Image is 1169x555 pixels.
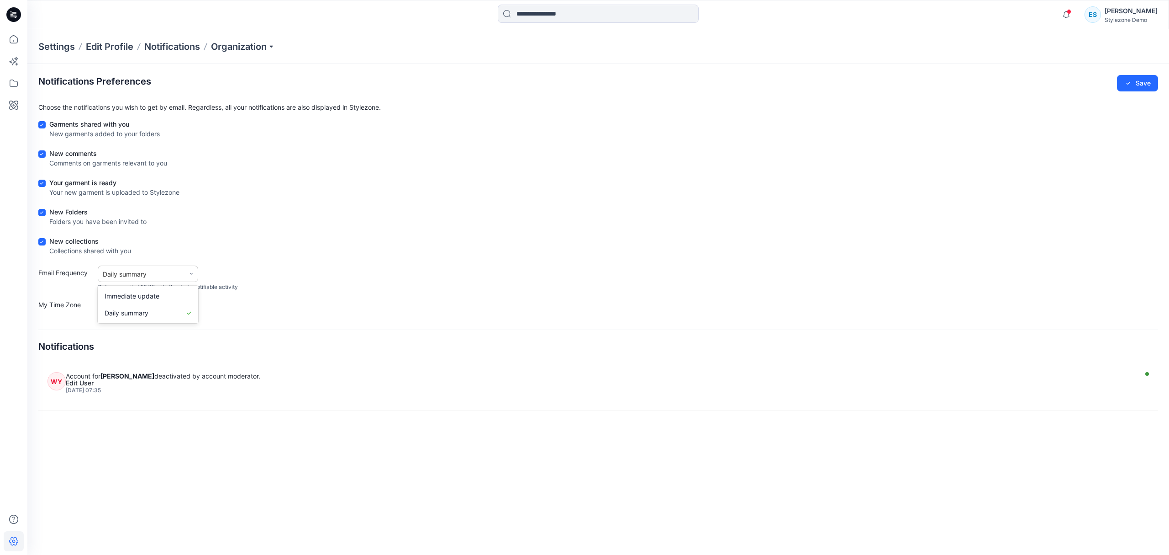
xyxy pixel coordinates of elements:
div: Your new garment is uploaded to Stylezone [49,187,179,197]
div: Collections shared with you [49,246,131,256]
label: My Time Zone [38,300,93,314]
a: Edit Profile [86,40,133,53]
div: Daily summary [105,308,148,318]
div: ES [1085,6,1101,23]
div: New garments added to your folders [49,129,160,139]
div: Folders you have been invited to [49,217,147,226]
div: Stylezone Demo [1105,16,1158,23]
p: Settings [38,40,75,53]
h4: Notifications [38,341,94,352]
div: Your garment is ready [49,178,179,187]
div: Immediate update [105,291,159,301]
div: WY [47,372,66,390]
label: Email Frequency [38,268,93,291]
div: New comments [49,149,167,158]
strong: [PERSON_NAME] [100,372,154,380]
div: Daily summary [103,269,180,279]
p: Choose the notifications you wish to get by email. Regardless, all your notifications are also di... [38,102,1158,112]
h2: Notifications Preferences [38,76,151,87]
a: Notifications [144,40,200,53]
div: Account for deactivated by account moderator. [66,372,1134,380]
div: [PERSON_NAME] [1105,5,1158,16]
div: New collections [49,236,131,246]
div: New Folders [49,207,147,217]
button: Save [1117,75,1158,91]
span: Get one email at 16:00 with the day's notifiable activity [98,283,238,291]
div: Garments shared with you [49,119,160,129]
div: Edit User [66,380,1134,386]
div: Comments on garments relevant to you [49,158,167,168]
div: Wednesday, August 13, 2025 07:35 [66,387,1134,394]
